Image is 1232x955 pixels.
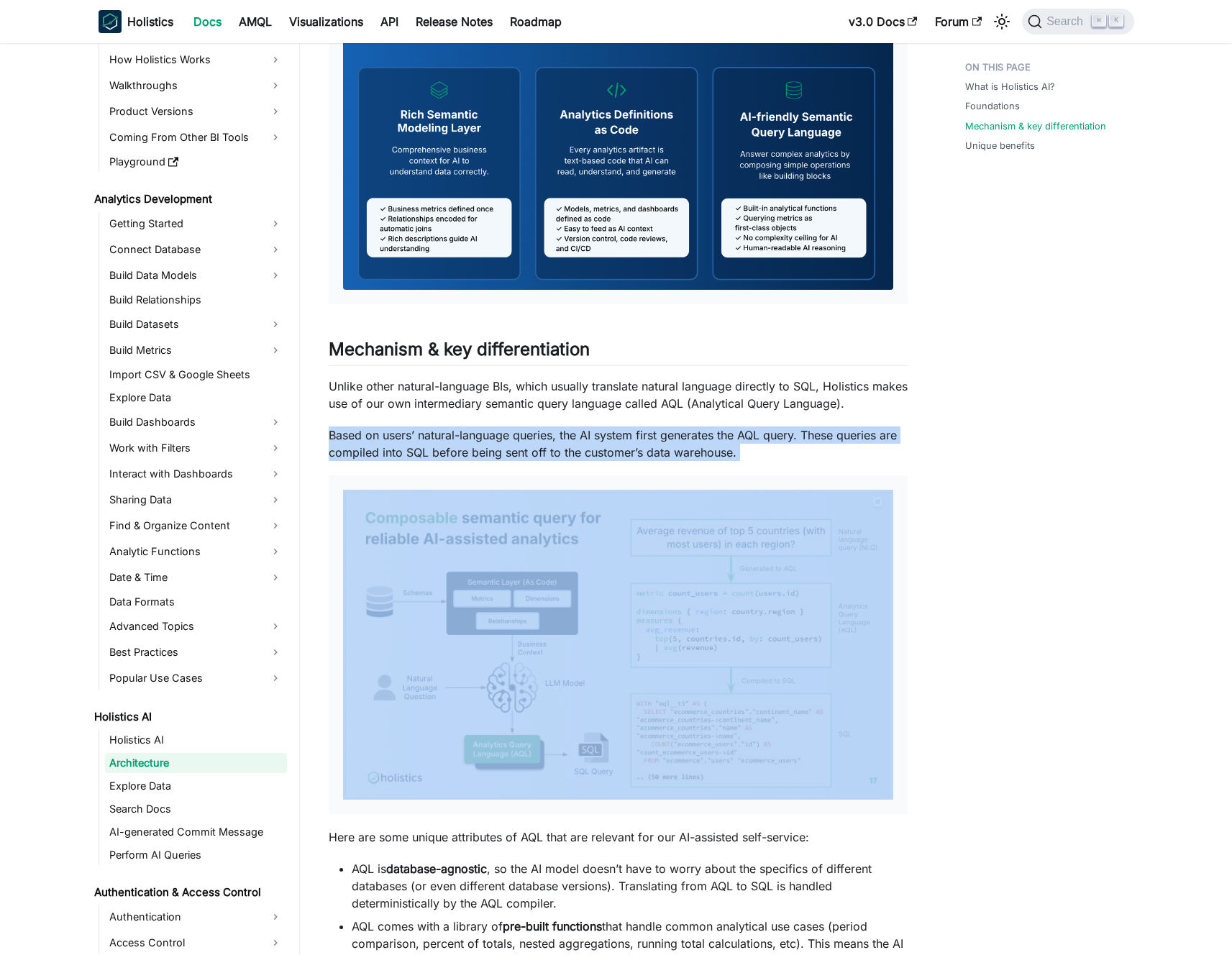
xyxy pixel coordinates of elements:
[99,10,122,33] img: Holistics
[105,845,287,865] a: Perform AI Queries
[105,126,287,149] a: Coming From Other BI Tools
[343,490,893,800] img: Holistics text-to-sql mechanism
[990,10,1013,33] button: Switch between dark and light mode (currently light mode)
[329,426,908,461] p: Based on users’ natural-language queries, the AI system first generates the AQL query. These quer...
[105,152,287,172] a: Playground
[965,80,1055,93] a: What is Holistics AI?
[105,667,287,690] a: Popular Use Cases
[105,212,287,235] a: Getting Started
[105,100,287,123] a: Product Versions
[105,730,287,750] a: Holistics AI
[105,566,287,589] a: Date & Time
[105,313,287,336] a: Build Datasets
[105,799,287,819] a: Search Docs
[105,905,287,928] a: Authentication
[105,540,287,563] a: Analytic Functions
[1092,14,1106,27] kbd: ⌘
[1042,15,1092,28] span: Search
[105,238,287,261] a: Connect Database
[105,264,287,287] a: Build Data Models
[90,882,287,903] a: Authentication & Access Control
[407,10,501,33] a: Release Notes
[105,48,287,71] a: How Holistics Works
[105,488,287,511] a: Sharing Data
[329,828,908,846] p: Here are some unique attributes of AQL that are relevant for our AI-assisted self-service:
[105,411,287,434] a: Build Dashboards
[105,290,287,310] a: Build Relationships
[105,753,287,773] a: Architecture
[90,189,287,209] a: Analytics Development
[105,365,287,385] a: Import CSV & Google Sheets
[99,10,173,33] a: HolisticsHolistics
[329,378,908,412] p: Unlike other natural-language BIs, which usually translate natural language directly to SQL, Holi...
[185,10,230,33] a: Docs
[965,119,1106,133] a: Mechanism & key differentiation
[84,43,300,955] nav: Docs sidebar
[105,776,287,796] a: Explore Data
[372,10,407,33] a: API
[105,615,287,638] a: Advanced Topics
[329,339,908,366] h2: Mechanism & key differentiation
[105,641,287,664] a: Best Practices
[503,919,602,933] strong: pre-built functions
[105,592,287,612] a: Data Formats
[105,931,287,954] a: Access Control
[105,74,287,97] a: Walkthroughs
[127,13,173,30] b: Holistics
[840,10,926,33] a: v3.0 Docs
[280,10,372,33] a: Visualizations
[386,862,487,876] strong: database-agnostic
[352,860,908,912] li: AQL is , so the AI model doesn’t have to worry about the specifics of different databases (or eve...
[1022,9,1133,35] button: Search (Command+K)
[105,462,287,485] a: Interact with Dashboards
[501,10,570,33] a: Roadmap
[105,514,287,537] a: Find & Organize Content
[926,10,990,33] a: Forum
[90,707,287,727] a: Holistics AI
[105,388,287,408] a: Explore Data
[965,99,1020,113] a: Foundations
[105,822,287,842] a: AI-generated Commit Message
[105,437,287,460] a: Work with Filters
[965,139,1035,152] a: Unique benefits
[230,10,280,33] a: AMQL
[1109,14,1123,27] kbd: K
[105,339,287,362] a: Build Metrics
